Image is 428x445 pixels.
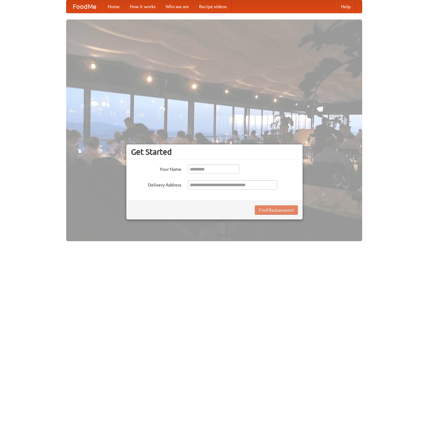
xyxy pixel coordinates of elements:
[103,0,125,13] a: Home
[336,0,356,13] a: Help
[131,180,181,188] label: Delivery Address
[255,205,298,215] button: Find Restaurants!
[131,147,298,157] h3: Get Started
[194,0,232,13] a: Recipe videos
[66,0,103,13] a: FoodMe
[161,0,194,13] a: Who we are
[131,164,181,172] label: Your Name
[125,0,161,13] a: How it works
